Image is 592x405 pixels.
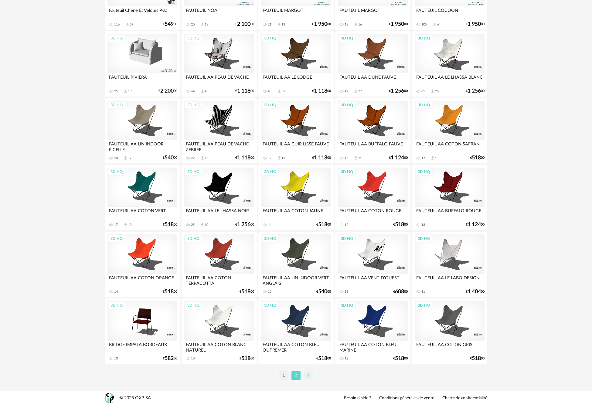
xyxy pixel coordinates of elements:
a: 3D HQ FAUTEUIL AA DUNE FAUVE 49 Download icon 27 €1 25600 [335,31,410,97]
div: € 00 [312,156,331,160]
span: Download icon [123,156,128,160]
a: 3D HQ FAUTEUIL AA COTON ROUGE 12 €51800 [335,165,410,230]
div: FAUTEUIL AA COTON GRIS [415,341,485,353]
div: 21 [268,22,271,27]
div: FAUTEUIL AA LE LHASSA BLANC [415,73,485,85]
a: 3D HQ FAUTEUIL AA COTON ORANGE 14 €51800 [105,232,180,297]
span: 518 [318,223,327,227]
div: FAUTEUIL AA COTON BLANC NATUREL [184,341,254,353]
span: 1 118 [237,89,250,93]
span: Download icon [125,22,130,27]
div: € 00 [466,223,485,227]
div: FAUTEUIL AA LE LABO DESIGN [415,274,485,286]
div: 3D HQ [108,34,125,42]
div: FAUTEUIL AA COTON ROUGE [338,207,408,219]
div: FAUTEUIL COCOON [415,6,485,19]
div: 3D HQ [185,34,202,42]
div: 14 [114,290,118,294]
a: 3D HQ FAUTEUIL AA COTON SAFRAN 17 Download icon 11 €51800 [412,98,487,164]
div: 3D HQ [338,235,356,243]
div: 10 [268,290,271,294]
div: FAUTEUIL AA LIN INDOOR FICELLE [107,140,177,152]
div: 10 [191,356,195,361]
span: 518 [165,290,174,294]
a: 3D HQ FAUTEUIL AA LIN INDOOR FICELLE 20 Download icon 17 €54000 [105,98,180,164]
div: 13 [128,89,131,94]
div: 3D HQ [185,301,202,309]
span: 518 [395,223,404,227]
a: 3D HQ FAUTEUIL AA COTON GRIS €51800 [412,298,487,364]
div: 15 [345,156,348,160]
div: 64 [191,89,195,94]
a: 3D HQ FAUTEUIL AA LIN INDOOR VERT ANGLAIS 10 €54000 [258,232,334,297]
div: 18 [345,22,348,27]
li: 3 [304,371,313,380]
div: FAUTEUIL RIVIERA [107,73,177,85]
span: Download icon [200,156,205,160]
span: 1 118 [314,156,327,160]
span: 1 256 [468,89,481,93]
div: € 00 [393,356,408,361]
div: 64 [437,22,441,27]
div: FAUTEUIL AA LE LODGE [261,73,331,85]
div: 105 [421,22,427,27]
div: 3D HQ [415,168,433,176]
span: Download icon [432,22,437,27]
div: FAUTEUIL AA COTON VERT [107,207,177,219]
a: 3D HQ FAUTEUIL AA VENT D'OUEST 13 €60800 [335,232,410,297]
div: BRIDGE IMPALA BORDEAUX [107,341,177,353]
span: 1 256 [391,89,404,93]
span: Download icon [200,22,205,27]
div: 17 [421,156,425,160]
div: 25 [114,89,118,94]
div: € 00 [158,89,177,93]
div: € 00 [466,22,485,26]
span: Download icon [200,89,205,94]
a: 3D HQ FAUTEUIL AA LE LHASSA NOIR 25 Download icon 10 €1 25600 [182,165,257,230]
span: Download icon [277,156,281,160]
span: 540 [318,290,327,294]
div: 3D HQ [338,34,356,42]
span: Download icon [277,22,281,27]
span: Download icon [200,223,205,227]
span: 1 950 [468,22,481,26]
div: 13 [281,22,285,27]
span: 1 950 [391,22,404,26]
div: 25 [191,223,195,227]
div: FAUTEUIL AA LIN INDOOR VERT ANGLAIS [261,274,331,286]
span: Download icon [354,89,358,94]
div: 22 [191,156,195,160]
div: 3D HQ [338,101,356,109]
a: 3D HQ FAUTEUIL AA COTON VERT 17 Download icon 10 €51800 [105,165,180,230]
div: 3D HQ [261,235,279,243]
div: € 00 [466,89,485,93]
div: € 00 [470,356,485,361]
span: Download icon [354,22,358,27]
span: 2 200 [160,89,174,93]
div: 13 [345,290,348,294]
a: 3D HQ FAUTEUIL AA PEAU DE VACHE ZEBREE 22 Download icon 15 €1 11800 [182,98,257,164]
span: 1 124 [391,156,404,160]
div: 11 [435,156,439,160]
div: 45 [268,89,271,94]
div: € 00 [163,156,177,160]
div: 27 [358,89,362,94]
div: € 00 [240,356,254,361]
a: 3D HQ BRIDGE IMPALA BORDEAUX 10 €58200 [105,298,180,364]
div: 3D HQ [338,168,356,176]
a: 3D HQ FAUTEUIL AA COTON BLANC NATUREL 10 €51800 [182,298,257,364]
a: Besoin d'aide ? [344,396,371,401]
div: 16 [358,22,362,27]
a: 3D HQ FAUTEUIL AA LE LHASSA BLANC 61 Download icon 25 €1 25600 [412,31,487,97]
span: 1 256 [237,223,250,227]
div: 10 [128,223,131,227]
a: 3D HQ FAUTEUIL AA BUFFALO ROUGE 13 €1 12400 [412,165,487,230]
span: 582 [165,356,174,361]
span: 518 [395,356,404,361]
div: € 00 [389,22,408,26]
div: 20 [191,22,195,27]
span: 518 [241,290,250,294]
div: FAUTEUIL AA CUIR LISSE FAUVE [261,140,331,152]
div: € 00 [240,290,254,294]
div: FAUTEUIL AA LE LHASSA NOIR [184,207,254,219]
